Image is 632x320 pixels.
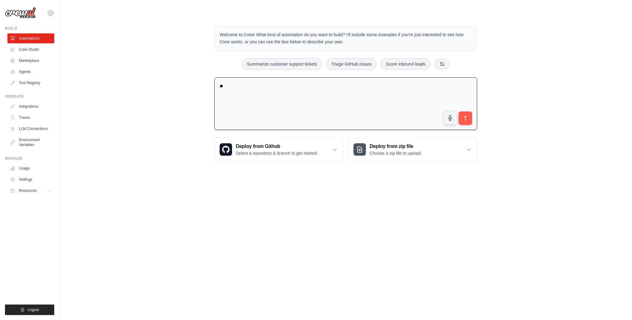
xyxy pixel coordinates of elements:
div: 聊天小组件 [601,290,632,320]
div: Manage [5,156,54,161]
a: Integrations [7,102,54,111]
img: Logo [5,7,36,19]
p: Choose a zip file to upload. [370,150,422,156]
a: Agents [7,67,54,77]
a: Tool Registry [7,78,54,88]
a: LLM Connections [7,124,54,134]
button: Triage GitHub issues [326,58,377,70]
a: Traces [7,113,54,123]
button: Resources [7,186,54,196]
a: Environment Variables [7,135,54,150]
h3: Deploy from Github [236,143,318,150]
h3: Deploy from zip file [370,143,422,150]
a: Marketplace [7,56,54,66]
a: Automations [7,33,54,43]
div: Build [5,26,54,31]
a: Crew Studio [7,45,54,54]
p: Select a repository & branch to get started. [236,150,318,156]
button: Summarize customer support tickets [242,58,322,70]
div: Operate [5,94,54,99]
a: Settings [7,175,54,184]
p: Welcome to Crew! What kind of automation do you want to build? I'll include some examples if you'... [220,31,472,45]
button: Score inbound leads [380,58,431,70]
button: Logout [5,305,54,315]
span: Resources [19,188,37,193]
iframe: Chat Widget [601,290,632,320]
a: Usage [7,163,54,173]
span: Logout [28,307,39,312]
